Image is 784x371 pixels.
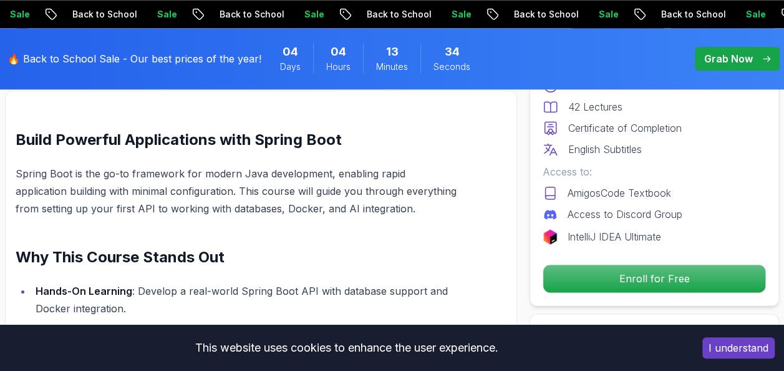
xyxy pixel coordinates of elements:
span: 34 Seconds [445,43,460,61]
p: Back to School [210,8,294,21]
p: Access to: [543,164,766,179]
p: AmigosCode Textbook [568,185,671,200]
li: : Learn how to containerize your apps and implement AI features. [32,322,457,357]
button: Accept cookies [702,337,775,359]
p: Sale [589,8,629,21]
p: 42 Lectures [568,99,622,114]
p: English Subtitles [568,142,642,157]
span: 13 Minutes [386,43,399,61]
h2: Build Powerful Applications with Spring Boot [16,130,457,150]
p: 🔥 Back to School Sale - Our best prices of the year! [7,51,261,66]
span: 4 Days [283,43,298,61]
span: 4 Hours [331,43,346,61]
span: Minutes [376,61,408,73]
div: This website uses cookies to enhance the user experience. [9,334,684,362]
p: Sale [147,8,187,21]
p: Access to Discord Group [568,207,682,222]
span: Days [280,61,301,73]
p: Enroll for Free [543,265,765,292]
button: Enroll for Free [543,264,766,293]
h2: Why This Course Stands Out [16,247,457,267]
p: Back to School [357,8,442,21]
span: Seconds [433,61,470,73]
p: Sale [736,8,776,21]
p: IntelliJ IDEA Ultimate [568,229,661,244]
p: Spring Boot is the go-to framework for modern Java development, enabling rapid application buildi... [16,165,457,217]
p: Back to School [62,8,147,21]
p: Back to School [651,8,736,21]
p: Back to School [504,8,589,21]
span: Hours [326,61,351,73]
p: Grab Now [704,51,753,66]
img: jetbrains logo [543,229,558,244]
strong: Hands-On Learning [36,285,132,297]
p: Sale [294,8,334,21]
li: : Develop a real-world Spring Boot API with database support and Docker integration. [32,282,457,317]
p: Sale [442,8,482,21]
p: Certificate of Completion [568,121,682,136]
